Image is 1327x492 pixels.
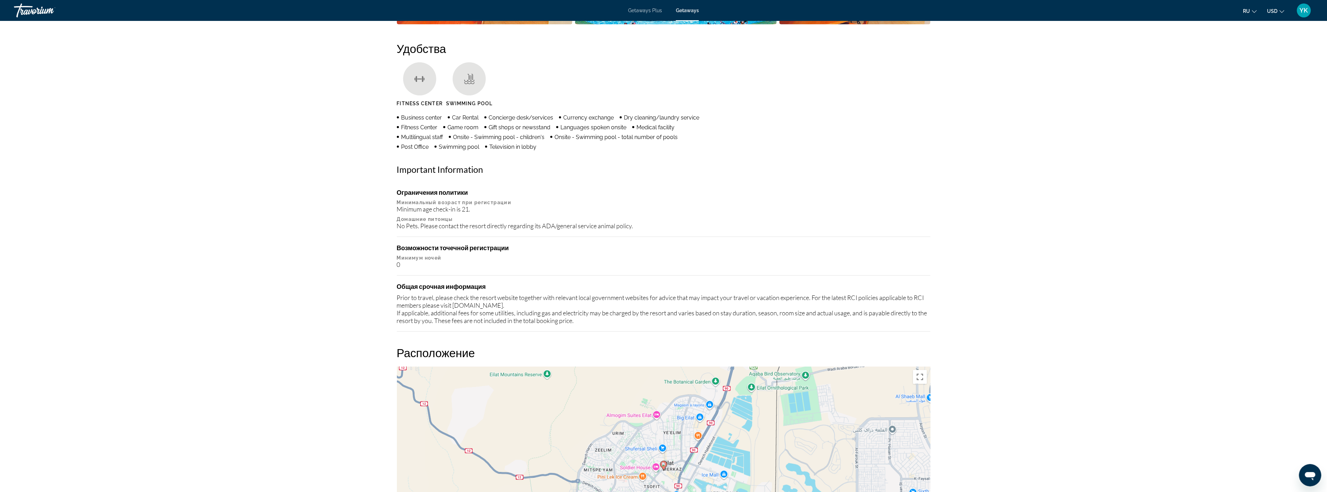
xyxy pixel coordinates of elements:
[397,200,930,205] p: Минимальный возраст при регистрации
[624,114,700,121] span: Dry cleaning/laundry service
[397,101,443,106] span: Fitness Center
[397,244,930,252] h4: Возможности точечной регистрации
[397,294,930,324] div: Prior to travel, please check the resort website together with relevant local government websites...
[401,144,429,150] span: Post Office
[628,8,662,13] a: Getaways Plus
[401,124,438,131] span: Fitness Center
[1299,464,1321,486] iframe: Bouton de lancement de la fenêtre de messagerie
[1243,6,1257,16] button: Change language
[397,189,930,196] h4: Ограничения политики
[397,164,930,175] h2: Important Information
[561,124,627,131] span: Languages spoken onsite
[676,8,699,13] a: Getaways
[489,124,551,131] span: Gift shops or newsstand
[453,134,545,140] span: Onsite - Swimming pool - children's
[397,205,930,213] div: Minimum age check-in is 21.
[564,114,614,121] span: Currency exchange
[14,1,84,20] a: Travorium
[397,216,930,222] p: Домашние питомцы
[439,144,480,150] span: Swimming pool
[397,41,930,55] h2: Удобства
[1243,8,1250,14] span: ru
[401,134,443,140] span: Multilingual staff
[397,261,930,268] div: 0
[637,124,675,131] span: Medical facility
[397,346,930,360] h2: Расположение
[1267,6,1284,16] button: Change currency
[401,114,442,121] span: Business center
[397,283,930,290] h4: Общая срочная информация
[397,222,930,230] div: No Pets. Please contact the resort directly regarding its ADA/general service animal policy.
[397,255,930,261] p: Минимум ночей
[1267,8,1278,14] span: USD
[452,114,479,121] span: Car Rental
[1300,7,1308,14] span: YK
[489,114,553,121] span: Concierge desk/services
[555,134,678,140] span: Onsite - Swimming pool - total number of pools
[446,101,492,106] span: Swimming Pool
[448,124,479,131] span: Game room
[1295,3,1313,18] button: User Menu
[913,370,927,384] button: Basculer en plein écran
[490,144,537,150] span: Television in lobby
